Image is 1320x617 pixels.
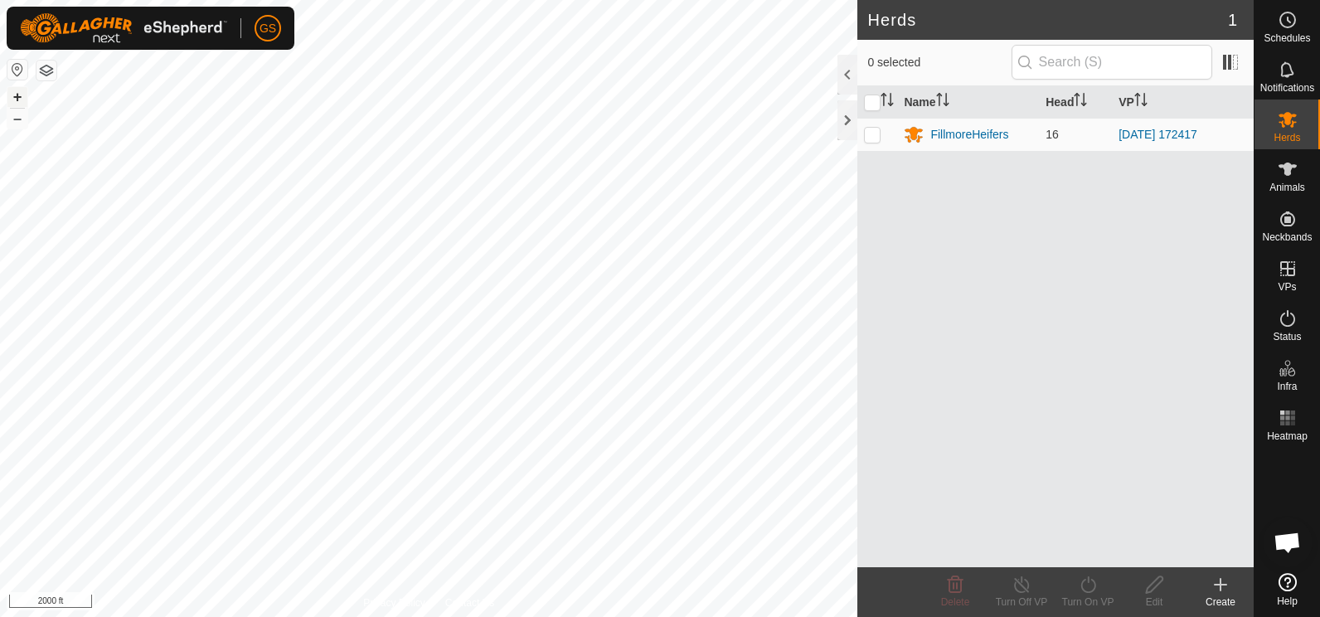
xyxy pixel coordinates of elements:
span: 1 [1228,7,1237,32]
span: Heatmap [1267,431,1308,441]
span: Herds [1274,133,1300,143]
span: Schedules [1264,33,1310,43]
p-sorticon: Activate to sort [936,95,949,109]
div: Turn On VP [1055,595,1121,610]
span: Infra [1277,381,1297,391]
th: VP [1112,86,1254,119]
span: Status [1273,332,1301,342]
button: – [7,109,27,129]
span: Help [1277,596,1298,606]
span: Delete [941,596,970,608]
input: Search (S) [1012,45,1212,80]
span: Animals [1269,182,1305,192]
span: Neckbands [1262,232,1312,242]
span: 16 [1046,128,1059,141]
span: VPs [1278,282,1296,292]
div: Edit [1121,595,1187,610]
span: GS [260,20,276,37]
img: Gallagher Logo [20,13,227,43]
th: Name [897,86,1039,119]
p-sorticon: Activate to sort [1074,95,1087,109]
a: [DATE] 172417 [1119,128,1197,141]
button: + [7,87,27,107]
div: FillmoreHeifers [930,126,1008,143]
h2: Herds [867,10,1227,30]
p-sorticon: Activate to sort [881,95,894,109]
a: Contact Us [445,595,494,610]
div: Create [1187,595,1254,610]
span: Notifications [1260,83,1314,93]
th: Head [1039,86,1112,119]
p-sorticon: Activate to sort [1134,95,1148,109]
a: Help [1254,566,1320,613]
button: Map Layers [36,61,56,80]
button: Reset Map [7,60,27,80]
a: Privacy Policy [363,595,425,610]
span: 0 selected [867,54,1011,71]
a: Open chat [1263,517,1313,567]
div: Turn Off VP [988,595,1055,610]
